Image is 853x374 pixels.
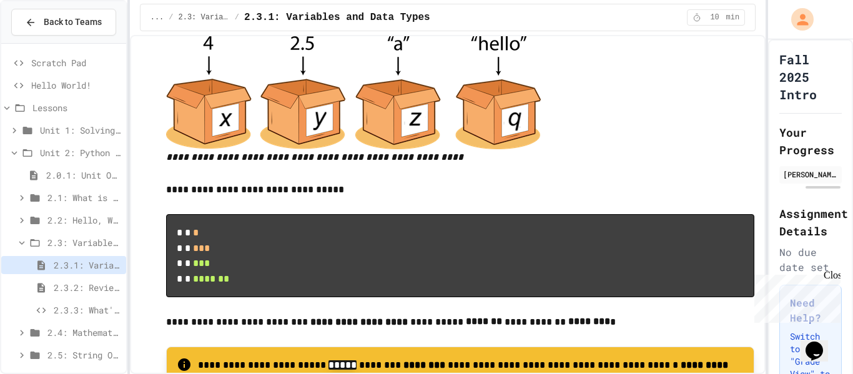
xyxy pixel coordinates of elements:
span: ... [150,12,164,22]
span: 2.5: String Operators [47,348,121,362]
div: [PERSON_NAME] [783,169,838,180]
h2: Assignment Details [779,205,842,240]
span: Unit 1: Solving Problems in Computer Science [40,124,121,137]
span: / [235,12,239,22]
button: Back to Teams [11,9,116,36]
span: 2.0.1: Unit Overview [46,169,121,182]
div: Chat with us now!Close [5,5,86,79]
span: 2.3: Variables and Data Types [47,236,121,249]
h1: Fall 2025 Intro [779,51,842,103]
h2: Your Progress [779,124,842,159]
iframe: chat widget [749,270,841,323]
span: Back to Teams [44,16,102,29]
span: 2.3.3: What's the Type? [54,303,121,317]
span: 2.3.2: Review - Variables and Data Types [54,281,121,294]
span: 2.3.1: Variables and Data Types [54,258,121,272]
span: Hello World! [31,79,121,92]
span: Scratch Pad [31,56,121,69]
span: Lessons [32,101,121,114]
span: 2.3.1: Variables and Data Types [244,10,430,25]
div: My Account [778,5,817,34]
span: / [169,12,173,22]
span: 2.3: Variables and Data Types [179,12,230,22]
span: 2.2: Hello, World! [47,214,121,227]
span: 10 [705,12,725,22]
div: No due date set [779,245,842,275]
span: 2.1: What is Code? [47,191,121,204]
span: Unit 2: Python Fundamentals [40,146,121,159]
span: 2.4: Mathematical Operators [47,326,121,339]
iframe: chat widget [801,324,841,362]
span: min [726,12,740,22]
